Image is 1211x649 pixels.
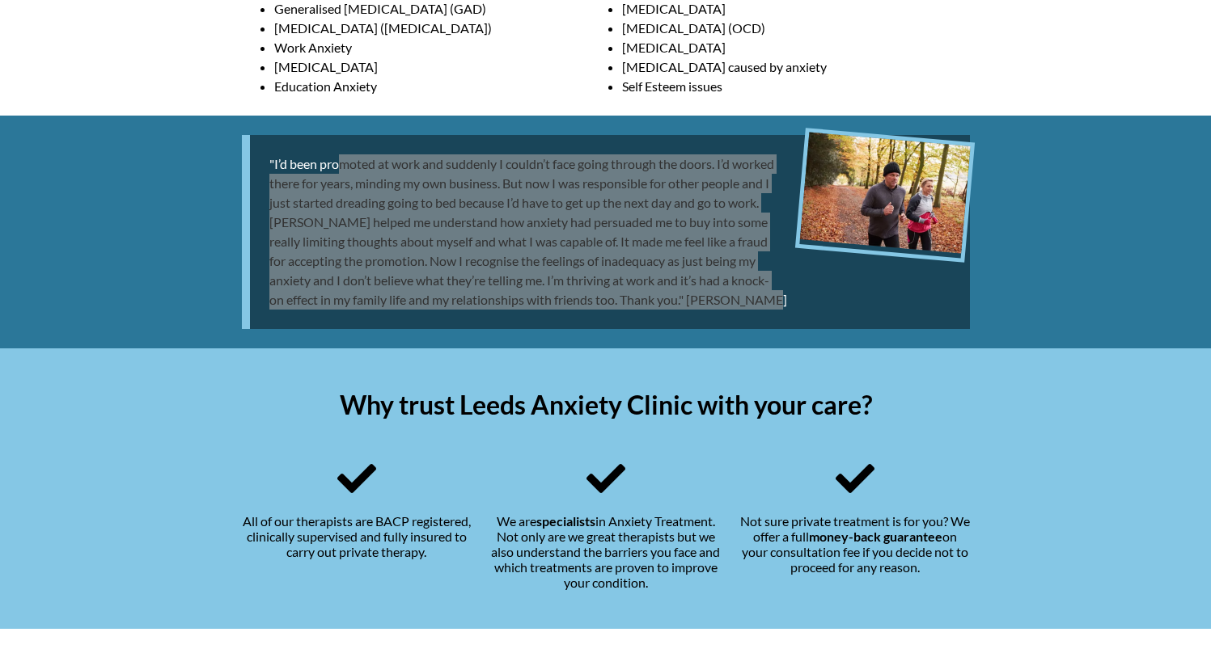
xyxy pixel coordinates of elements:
div: Not sure private treatment is for you? We offer a full on your consultation fee if you decide not... [740,459,970,590]
li: [MEDICAL_DATA] caused by anxiety [622,57,970,77]
li: Self Esteem issues [622,77,970,96]
li: [MEDICAL_DATA] (OCD) [622,19,970,38]
h2: Why trust Leeds Anxiety Clinic with your care? [242,389,970,420]
li: [MEDICAL_DATA] [622,38,970,57]
strong: specialists [536,513,595,529]
li: [MEDICAL_DATA] [274,57,622,77]
img: Man running [799,132,970,253]
div: All of our therapists are BACP registered, clinically supervised and fully insured to carry out p... [242,459,472,590]
strong: money-back guarantee [809,529,942,544]
li: Work Anxiety [274,38,622,57]
div: We are in Anxiety Treatment. Not only are we great therapists but we also understand the barriers... [491,459,721,590]
li: [MEDICAL_DATA] ([MEDICAL_DATA]) [274,19,622,38]
li: Education Anxiety [274,77,622,96]
div: "I’d been promoted at work and suddenly I couldn’t face going through the doors. I’d worked there... [242,135,970,329]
